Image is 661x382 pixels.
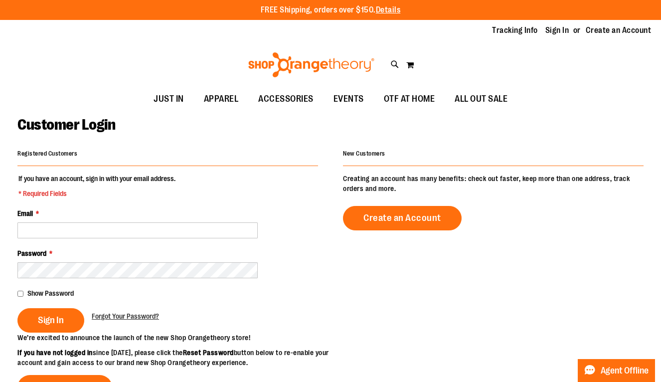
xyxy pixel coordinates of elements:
span: JUST IN [154,88,184,110]
a: Create an Account [343,206,462,230]
span: Show Password [27,289,74,297]
p: Creating an account has many benefits: check out faster, keep more than one address, track orders... [343,174,644,193]
span: OTF AT HOME [384,88,435,110]
img: Shop Orangetheory [247,52,376,77]
a: Forgot Your Password? [92,311,159,321]
button: Sign In [17,308,84,333]
span: ALL OUT SALE [455,88,507,110]
a: Create an Account [586,25,652,36]
a: Details [376,5,401,14]
span: Customer Login [17,116,115,133]
span: ACCESSORIES [258,88,314,110]
span: APPAREL [204,88,239,110]
span: EVENTS [333,88,364,110]
legend: If you have an account, sign in with your email address. [17,174,176,198]
strong: Reset Password [183,349,234,357]
a: Sign In [545,25,569,36]
a: Tracking Info [492,25,538,36]
strong: Registered Customers [17,150,77,157]
span: Sign In [38,315,64,326]
strong: New Customers [343,150,385,157]
strong: If you have not logged in [17,349,93,357]
span: Agent Offline [601,366,649,376]
button: Agent Offline [578,359,655,382]
span: Email [17,209,33,217]
span: Create an Account [363,212,441,223]
span: Forgot Your Password? [92,312,159,320]
p: since [DATE], please click the button below to re-enable your account and gain access to our bran... [17,348,330,368]
p: We’re excited to announce the launch of the new Shop Orangetheory store! [17,333,330,343]
p: FREE Shipping, orders over $150. [261,4,401,16]
span: * Required Fields [18,189,175,198]
span: Password [17,249,46,257]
